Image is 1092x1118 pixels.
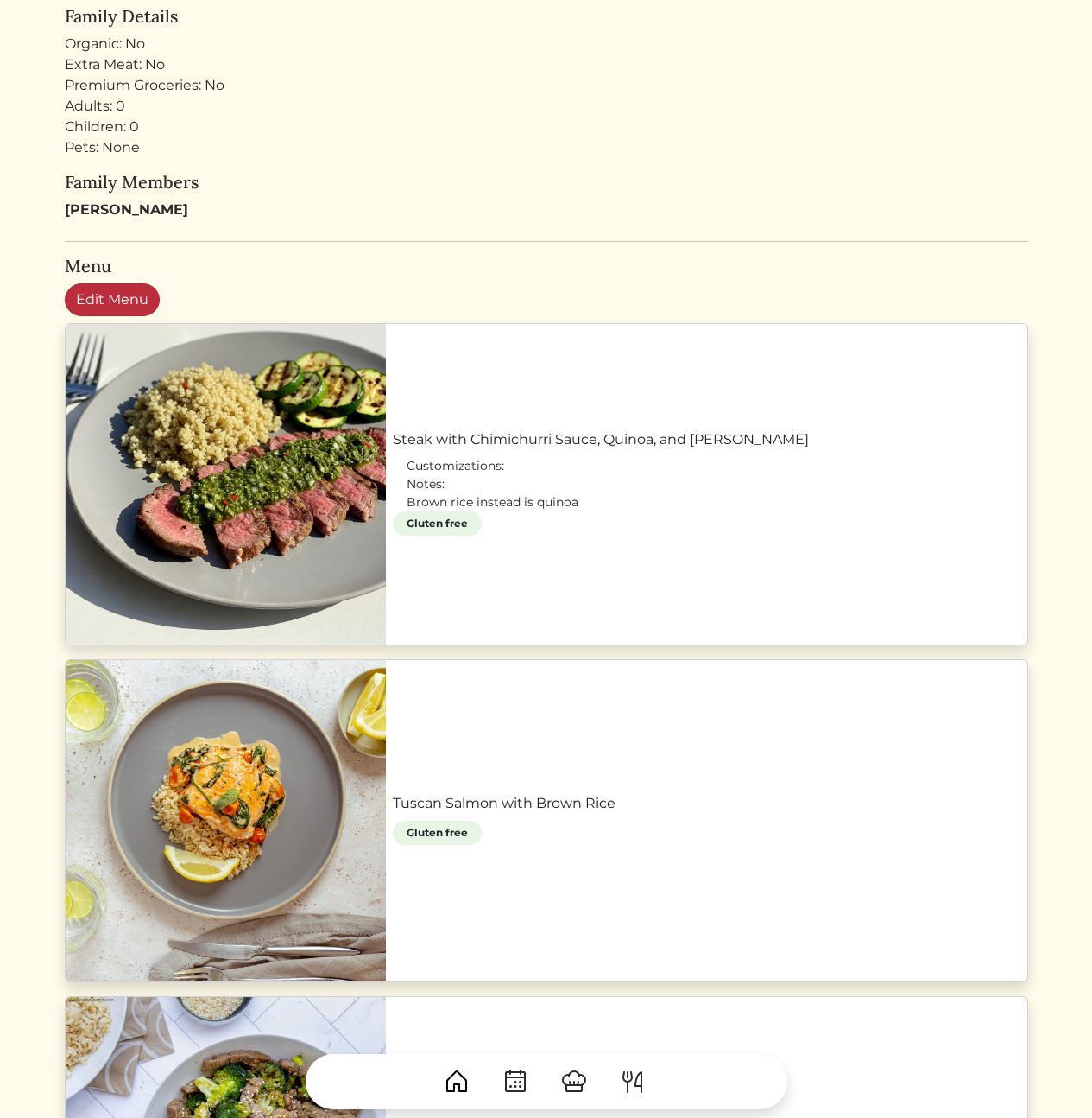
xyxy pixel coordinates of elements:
[65,172,1028,193] h5: Family Members
[65,6,1028,27] h5: Family Details
[443,1068,470,1096] img: House-9bf13187bcbb5817f509fe5e7408150f90897510c4275e13d0d5fca38e0b5951.svg
[65,201,188,218] strong: [PERSON_NAME]
[65,54,1028,75] div: Extra Meat: No
[65,96,1028,158] div: Adults: 0 Children: 0 Pets: None
[65,34,1028,54] div: Organic: No
[65,75,1028,96] div: Premium Groceries: No
[560,1068,588,1096] img: ChefHat-a374fb509e4f37eb0702ca99f5f64f3b6956810f32a249b33092029f8484b388.svg
[502,1068,529,1096] img: CalendarDots-5bcf9d9080389f2a281d69619e1c85352834be518fbc73d9501aef674afc0d57.svg
[393,429,1020,450] a: Steak with Chimichurri Sauce, Quinoa, and [PERSON_NAME]
[619,1068,647,1096] img: ForkKnife-55491504ffdb50bab0c1e09e7649658475375261d09fd45db06cec23bce548bf.svg
[393,793,1020,814] a: Tuscan Salmon with Brown Rice
[65,283,160,316] a: Edit Menu
[65,256,1028,276] h5: Menu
